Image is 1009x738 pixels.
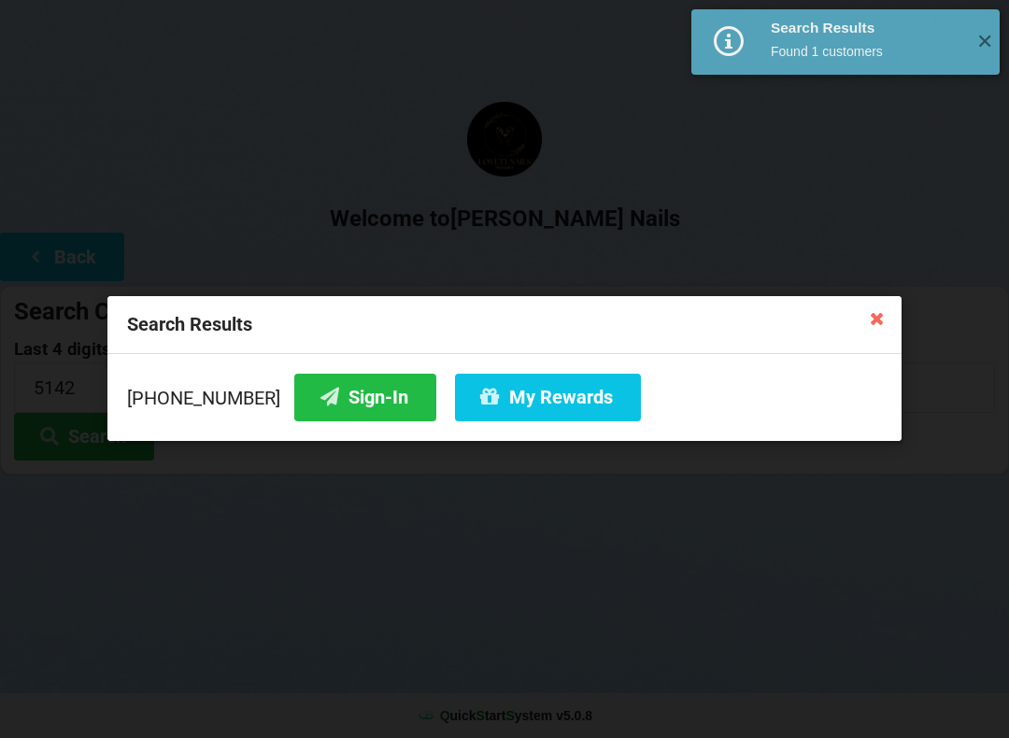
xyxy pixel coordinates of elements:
div: Found 1 customers [771,42,962,61]
button: My Rewards [455,374,641,421]
div: [PHONE_NUMBER] [127,374,882,421]
button: Sign-In [294,374,436,421]
div: Search Results [107,296,902,354]
div: Search Results [771,19,962,37]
